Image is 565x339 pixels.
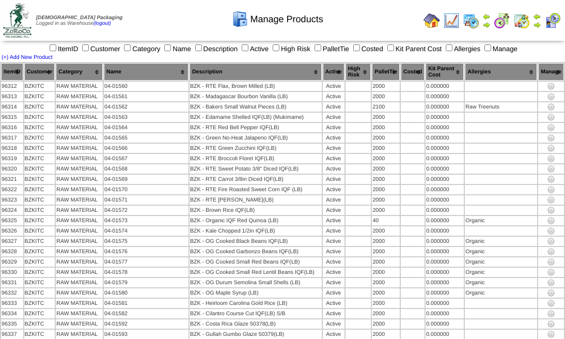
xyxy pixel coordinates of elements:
div: Active [323,135,344,141]
div: Active [323,156,344,162]
img: settings.gif [547,299,555,307]
td: RAW MATERIAL [56,133,103,143]
td: 04-01575 [104,237,189,246]
td: 2000 [372,92,400,101]
label: Kit Parent Cost [385,45,442,53]
img: settings.gif [547,165,555,173]
img: settings.gif [547,196,555,204]
td: 04-01570 [104,185,189,194]
td: RAW MATERIAL [56,123,103,132]
td: BZKITC [24,175,55,184]
td: RAW MATERIAL [56,206,103,215]
td: BZKITC [24,268,55,277]
td: Organic [465,288,537,298]
td: BZK - RTE Sweet Potato 3/8" Diced IQF(LB) [190,164,322,174]
div: Active [323,94,344,100]
td: BZKITC [24,319,55,329]
input: Kit Parent Cost [387,44,394,51]
td: 0.000000 [426,257,464,267]
div: Active [323,249,344,255]
img: calendarblend.gif [494,12,510,29]
td: RAW MATERIAL [56,278,103,287]
td: Organic [465,247,537,256]
td: 96325 [1,216,23,225]
img: settings.gif [547,217,555,225]
td: BZK - Kale Chopped 1/2in IQF(LB) [190,226,322,236]
th: Active [323,63,344,81]
td: 0.000000 [426,92,464,101]
td: 04-01562 [104,102,189,112]
td: 04-01593 [104,330,189,339]
td: 0.000000 [426,288,464,298]
td: 2000 [372,247,400,256]
td: 04-01581 [104,299,189,308]
td: RAW MATERIAL [56,226,103,236]
td: 04-01582 [104,309,189,318]
div: Active [323,259,344,265]
td: 0.000000 [426,175,464,184]
td: BZKITC [24,82,55,91]
td: RAW MATERIAL [56,92,103,101]
img: settings.gif [547,155,555,163]
td: 2000 [372,144,400,153]
td: RAW MATERIAL [56,144,103,153]
td: BZKITC [24,299,55,308]
td: 96323 [1,195,23,205]
label: High Risk [271,45,310,53]
td: 96328 [1,247,23,256]
td: BZKITC [24,154,55,163]
input: Customer [82,44,89,51]
th: Name [104,63,189,81]
img: zoroco-logo-small.webp [3,3,32,38]
td: BZKITC [24,288,55,298]
td: BZK - OG Cooked Small Red Lentil Beans IQF(LB) [190,268,322,277]
td: BZKITC [24,278,55,287]
td: 96321 [1,175,23,184]
td: BZKITC [24,102,55,112]
input: Active [242,44,248,51]
td: BZK - OG Cooked Garbonzo Beans IQF(LB) [190,247,322,256]
td: 96317 [1,133,23,143]
th: Costed [401,63,425,81]
span: Manage Products [250,14,323,25]
td: Organic [465,268,537,277]
img: settings.gif [547,237,555,245]
td: BZKITC [24,92,55,101]
td: RAW MATERIAL [56,164,103,174]
td: RAW MATERIAL [56,299,103,308]
th: Category [56,63,103,81]
td: 0.000000 [426,206,464,215]
td: 0.000000 [426,330,464,339]
td: BZKITC [24,133,55,143]
td: 2000 [372,278,400,287]
td: 04-01568 [104,164,189,174]
img: settings.gif [547,186,555,194]
td: RAW MATERIAL [56,237,103,246]
div: Active [323,114,344,120]
a: (logout) [93,21,111,26]
td: BZKITC [24,216,55,225]
td: Raw Treenuts [465,102,537,112]
label: Customer [80,45,120,53]
label: Name [162,45,191,53]
td: BZKITC [24,257,55,267]
td: 96334 [1,309,23,318]
td: 0.000000 [426,237,464,246]
td: 2000 [372,319,400,329]
a: (+) Add New Product [2,54,53,60]
th: Description [190,63,322,81]
td: Organic [465,237,537,246]
img: settings.gif [547,82,555,90]
td: BZKITC [24,309,55,318]
td: 0.000000 [426,102,464,112]
td: 0.000000 [426,278,464,287]
td: BZKITC [24,185,55,194]
img: settings.gif [547,227,555,235]
td: Organic [465,278,537,287]
td: BZKITC [24,330,55,339]
td: RAW MATERIAL [56,113,103,122]
td: BZKITC [24,123,55,132]
td: 96315 [1,113,23,122]
td: 04-01560 [104,82,189,91]
div: Active [323,300,344,306]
